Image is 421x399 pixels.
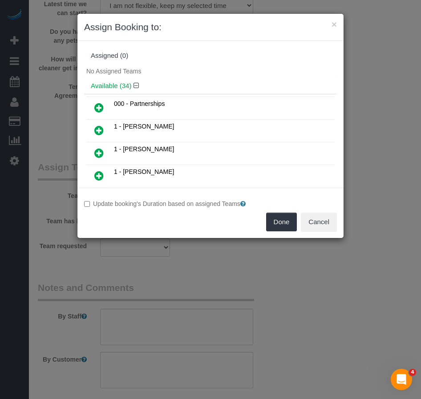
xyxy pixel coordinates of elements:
span: 1 - [PERSON_NAME] [114,145,174,153]
button: Done [266,213,297,231]
span: 4 [409,369,416,376]
h4: Available (34) [91,82,330,90]
h3: Assign Booking to: [84,20,337,34]
span: No Assigned Teams [86,68,141,75]
span: 1 - [PERSON_NAME] [114,168,174,175]
span: 000 - Partnerships [114,100,165,107]
iframe: Intercom live chat [391,369,412,390]
button: Cancel [301,213,337,231]
button: × [332,20,337,29]
span: 1 - [PERSON_NAME] [114,123,174,130]
label: Update booking's Duration based on assigned Teams [84,199,337,208]
input: Update booking's Duration based on assigned Teams [84,201,90,207]
div: Assigned (0) [91,52,330,60]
